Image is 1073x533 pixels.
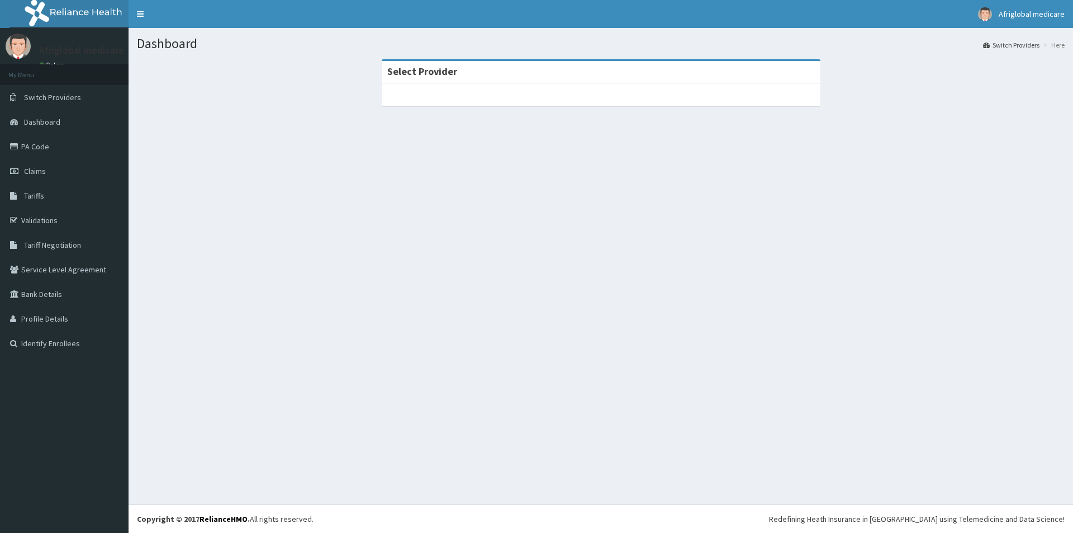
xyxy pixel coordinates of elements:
[24,240,81,250] span: Tariff Negotiation
[24,92,81,102] span: Switch Providers
[387,65,457,78] strong: Select Provider
[39,45,124,55] p: Afriglobal medicare
[39,61,66,69] a: Online
[983,40,1039,50] a: Switch Providers
[1041,40,1065,50] li: Here
[978,7,992,21] img: User Image
[137,36,1065,51] h1: Dashboard
[769,513,1065,525] div: Redefining Heath Insurance in [GEOGRAPHIC_DATA] using Telemedicine and Data Science!
[200,514,248,524] a: RelianceHMO
[24,117,60,127] span: Dashboard
[999,9,1065,19] span: Afriglobal medicare
[129,504,1073,533] footer: All rights reserved.
[137,514,250,524] strong: Copyright © 2017 .
[6,34,31,59] img: User Image
[24,191,44,201] span: Tariffs
[24,166,46,176] span: Claims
